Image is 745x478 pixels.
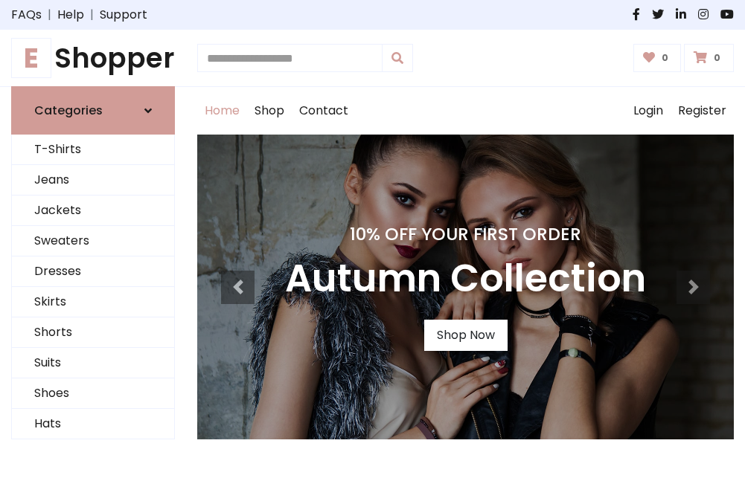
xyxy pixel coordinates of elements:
[12,348,174,378] a: Suits
[710,51,724,65] span: 0
[12,317,174,348] a: Shorts
[285,224,646,245] h4: 10% Off Your First Order
[247,87,292,135] a: Shop
[11,86,175,135] a: Categories
[84,6,100,24] span: |
[42,6,57,24] span: |
[684,44,734,72] a: 0
[626,87,671,135] a: Login
[424,320,508,351] a: Shop Now
[658,51,672,65] span: 0
[633,44,682,72] a: 0
[12,256,174,287] a: Dresses
[57,6,84,24] a: Help
[11,38,51,78] span: E
[12,135,174,165] a: T-Shirts
[11,42,175,74] h1: Shopper
[12,409,174,439] a: Hats
[34,103,103,117] h6: Categories
[12,165,174,196] a: Jeans
[12,196,174,226] a: Jackets
[12,226,174,256] a: Sweaters
[197,87,247,135] a: Home
[285,256,646,302] h3: Autumn Collection
[11,6,42,24] a: FAQs
[11,42,175,74] a: EShopper
[292,87,356,135] a: Contact
[671,87,734,135] a: Register
[100,6,147,24] a: Support
[12,378,174,409] a: Shoes
[12,287,174,317] a: Skirts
